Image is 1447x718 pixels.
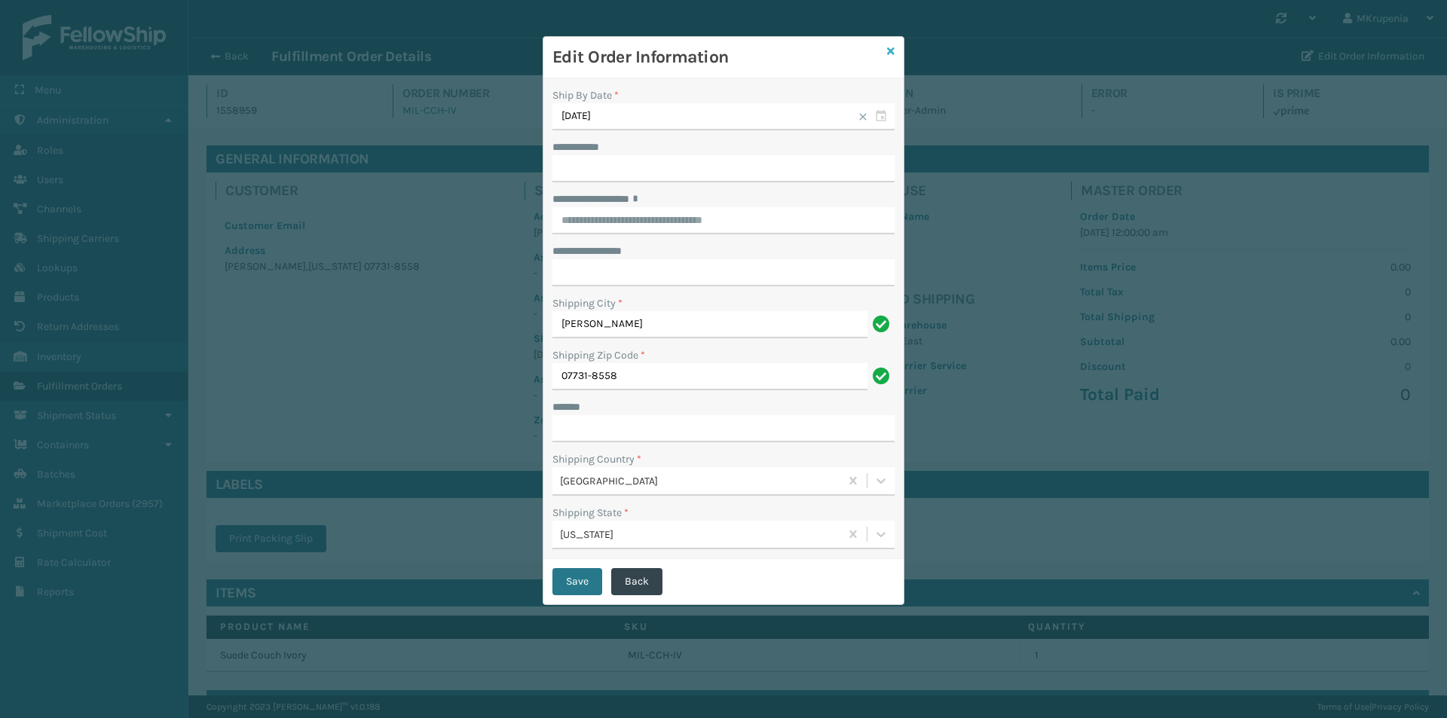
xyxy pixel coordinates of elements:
[611,568,662,595] button: Back
[552,568,602,595] button: Save
[552,103,895,130] input: MM/DD/YYYY
[552,295,623,311] label: Shipping City
[552,347,645,363] label: Shipping Zip Code
[552,46,881,69] h3: Edit Order Information
[552,451,641,467] label: Shipping Country
[560,527,841,542] div: [US_STATE]
[552,505,629,521] label: Shipping State
[560,473,841,489] div: [GEOGRAPHIC_DATA]
[552,89,619,102] label: Ship By Date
